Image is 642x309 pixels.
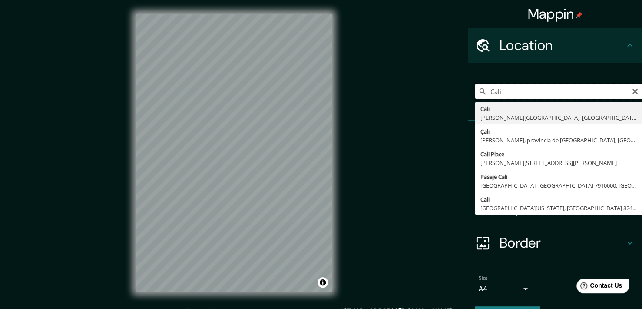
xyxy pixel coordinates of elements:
[480,172,637,181] div: Pasaje Cali
[500,199,625,217] h4: Layout
[480,181,637,190] div: [GEOGRAPHIC_DATA], [GEOGRAPHIC_DATA] 7910000, [GEOGRAPHIC_DATA]
[500,37,625,54] h4: Location
[479,282,531,296] div: A4
[480,127,637,136] div: Çalı
[528,5,583,23] h4: Mappin
[468,156,642,191] div: Style
[480,113,637,122] div: [PERSON_NAME][GEOGRAPHIC_DATA], [GEOGRAPHIC_DATA]
[318,277,328,288] button: Toggle attribution
[565,275,632,299] iframe: Help widget launcher
[136,14,332,292] canvas: Map
[468,28,642,63] div: Location
[480,136,637,144] div: [PERSON_NAME], provincia de [GEOGRAPHIC_DATA], [GEOGRAPHIC_DATA]
[475,84,642,99] input: Pick your city or area
[480,195,637,204] div: Cali
[480,204,637,212] div: [GEOGRAPHIC_DATA][US_STATE], [GEOGRAPHIC_DATA] 8240000, [GEOGRAPHIC_DATA]
[576,12,582,19] img: pin-icon.png
[500,234,625,252] h4: Border
[468,225,642,260] div: Border
[480,150,637,158] div: Cali Place
[632,87,639,95] button: Clear
[480,158,637,167] div: [PERSON_NAME][STREET_ADDRESS][PERSON_NAME]
[479,275,488,282] label: Size
[480,104,637,113] div: Cali
[468,191,642,225] div: Layout
[468,121,642,156] div: Pins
